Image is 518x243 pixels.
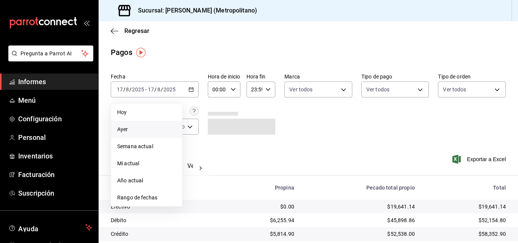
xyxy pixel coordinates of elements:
[83,20,89,26] button: abrir_cajón_menú
[284,74,300,80] font: Marca
[123,86,126,92] font: /
[148,86,154,92] input: --
[443,86,466,92] font: Ver todos
[208,74,240,80] font: Hora de inicio
[479,231,506,237] font: $58,352.90
[18,96,36,104] font: Menú
[8,45,93,61] button: Pregunta a Parrot AI
[361,74,392,80] font: Tipo de pago
[387,204,415,210] font: $19,641.14
[246,74,266,80] font: Hora fin
[493,185,506,191] font: Total
[111,48,132,57] font: Pagos
[438,74,471,80] font: Tipo de orden
[18,133,46,141] font: Personal
[18,115,62,123] font: Configuración
[18,78,46,86] font: Informes
[111,204,130,210] font: Efectivo
[157,86,161,92] input: --
[126,86,129,92] input: --
[366,185,415,191] font: Pecado total propio
[132,86,144,92] input: ----
[479,204,506,210] font: $19,641.14
[117,126,128,132] font: Ayer
[117,109,127,115] font: Hoy
[111,27,149,34] button: Regresar
[136,48,146,57] img: Marcador de información sobre herramientas
[18,171,55,179] font: Facturación
[479,217,506,223] font: $52,154.80
[270,217,294,223] font: $6,255.94
[18,152,53,160] font: Inventarios
[289,86,312,92] font: Ver todos
[117,143,153,149] font: Semana actual
[387,217,415,223] font: $45,898.86
[117,177,143,183] font: Año actual
[138,7,257,14] font: Sucursal: [PERSON_NAME] (Metropolitano)
[111,217,126,223] font: Débito
[18,189,54,197] font: Suscripción
[454,155,506,164] button: Exportar a Excel
[117,160,139,166] font: Mi actual
[163,86,176,92] input: ----
[270,231,294,237] font: $5,814.90
[275,185,294,191] font: Propina
[145,86,147,92] font: -
[129,86,132,92] font: /
[20,50,72,56] font: Pregunta a Parrot AI
[124,27,149,34] font: Regresar
[387,231,415,237] font: $52,538.00
[111,74,126,80] font: Fecha
[116,86,123,92] input: --
[467,156,506,162] font: Exportar a Excel
[187,162,216,169] font: Ver pagos
[111,231,128,237] font: Crédito
[18,225,39,233] font: Ayuda
[366,86,389,92] font: Ver todos
[161,86,163,92] font: /
[154,86,157,92] font: /
[5,55,93,63] a: Pregunta a Parrot AI
[280,204,294,210] font: $0.00
[117,194,157,201] font: Rango de fechas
